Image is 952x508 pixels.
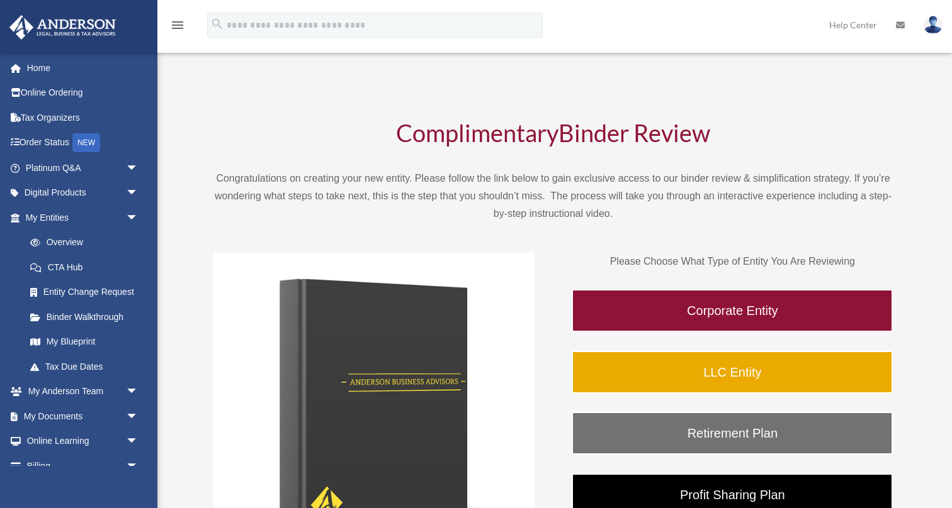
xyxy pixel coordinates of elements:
a: My Entitiesarrow_drop_down [9,205,157,230]
a: Digital Productsarrow_drop_down [9,180,157,206]
a: CTA Hub [18,255,157,280]
a: Platinum Q&Aarrow_drop_down [9,155,157,180]
span: arrow_drop_down [126,205,151,231]
a: Entity Change Request [18,280,157,305]
a: menu [170,22,185,33]
span: arrow_drop_down [126,180,151,206]
a: Online Ordering [9,80,157,106]
a: Tax Organizers [9,105,157,130]
a: My Documentsarrow_drop_down [9,404,157,429]
span: arrow_drop_down [126,404,151,429]
a: Corporate Entity [572,289,893,332]
a: My Blueprint [18,329,157,355]
span: arrow_drop_down [126,429,151,455]
a: My Anderson Teamarrow_drop_down [9,379,157,404]
a: LLC Entity [572,351,893,394]
span: Binder Review [558,118,710,147]
a: Order StatusNEW [9,130,157,156]
i: menu [170,18,185,33]
span: arrow_drop_down [126,453,151,479]
a: Billingarrow_drop_down [9,453,157,478]
div: NEW [72,133,100,152]
span: arrow_drop_down [126,379,151,405]
img: User Pic [924,16,943,34]
span: Complimentary [396,118,558,147]
a: Online Learningarrow_drop_down [9,429,157,454]
i: search [210,17,224,31]
a: Binder Walkthrough [18,304,151,329]
p: Congratulations on creating your new entity. Please follow the link below to gain exclusive acces... [213,170,893,223]
p: Please Choose What Type of Entity You Are Reviewing [572,253,893,270]
a: Retirement Plan [572,412,893,455]
a: Overview [18,230,157,255]
img: Anderson Advisors Platinum Portal [6,15,120,40]
a: Home [9,55,157,80]
a: Tax Due Dates [18,354,157,379]
span: arrow_drop_down [126,155,151,181]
